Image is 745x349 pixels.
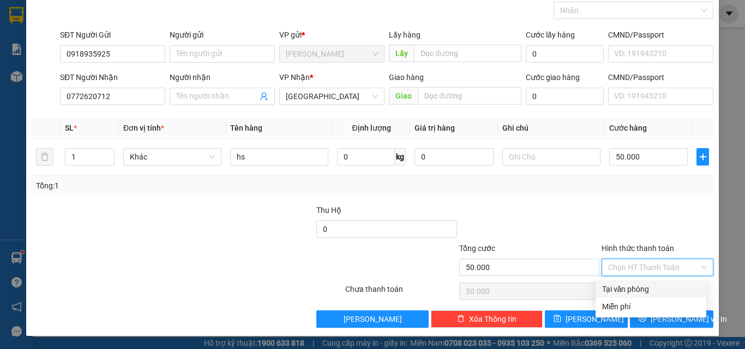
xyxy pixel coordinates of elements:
[602,244,674,253] label: Hình thức thanh toán
[414,45,521,62] input: Dọc đường
[389,87,418,105] span: Giao
[230,148,328,166] input: VD: Bàn, Ghế
[418,87,521,105] input: Dọc đường
[286,46,378,62] span: Phan Thiết
[36,148,53,166] button: delete
[60,29,165,41] div: SĐT Người Gửi
[170,71,275,83] div: Người nhận
[389,30,420,39] span: Lấy hàng
[389,45,414,62] span: Lấy
[389,73,424,82] span: Giao hàng
[36,180,289,192] div: Tổng: 1
[566,313,624,325] span: [PERSON_NAME]
[170,29,275,41] div: Người gửi
[502,148,600,166] input: Ghi Chú
[60,71,165,83] div: SĐT Người Nhận
[696,148,709,166] button: plus
[526,45,604,63] input: Cước lấy hàng
[602,301,700,313] div: Miễn phí
[286,88,378,105] span: Đà Lạt
[639,315,646,323] span: printer
[279,29,384,41] div: VP gửi
[545,310,628,328] button: save[PERSON_NAME]
[316,310,428,328] button: [PERSON_NAME]
[526,30,575,39] label: Cước lấy hàng
[414,124,455,132] span: Giá trị hàng
[431,310,543,328] button: deleteXóa Thông tin
[554,315,561,323] span: save
[498,118,605,139] th: Ghi chú
[279,73,310,82] span: VP Nhận
[608,29,713,41] div: CMND/Passport
[65,124,74,132] span: SL
[609,124,647,132] span: Cước hàng
[316,206,341,215] span: Thu Hộ
[608,71,713,83] div: CMND/Passport
[469,313,516,325] span: Xóa Thông tin
[414,148,493,166] input: 0
[459,244,495,253] span: Tổng cước
[230,124,262,132] span: Tên hàng
[130,149,215,165] span: Khác
[352,124,390,132] span: Định lượng
[526,88,604,105] input: Cước giao hàng
[630,310,713,328] button: printer[PERSON_NAME] và In
[697,152,708,161] span: plus
[651,313,727,325] span: [PERSON_NAME] và In
[526,73,580,82] label: Cước giao hàng
[344,313,402,325] span: [PERSON_NAME]
[457,315,465,323] span: delete
[344,283,458,302] div: Chưa thanh toán
[395,148,406,166] span: kg
[602,283,700,295] div: Tại văn phòng
[260,92,268,101] span: user-add
[123,124,164,132] span: Đơn vị tính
